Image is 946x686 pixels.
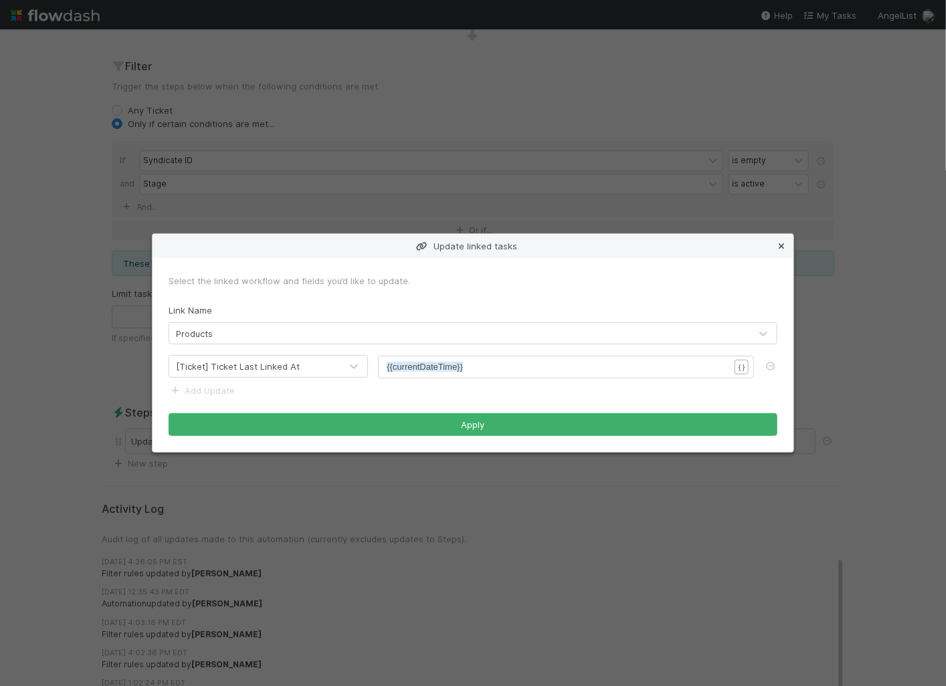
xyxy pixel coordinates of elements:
a: Add Update [169,385,235,396]
span: {{currentDateTime}} [387,362,463,372]
div: Update linked tasks [153,234,793,258]
button: Apply [169,413,777,436]
div: Select the linked workflow and fields you’d like to update. [169,274,777,288]
div: [Ticket] Ticket Last Linked At [176,360,300,373]
div: Products [176,327,213,340]
label: Link Name [169,304,212,317]
button: { } [735,360,749,374]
